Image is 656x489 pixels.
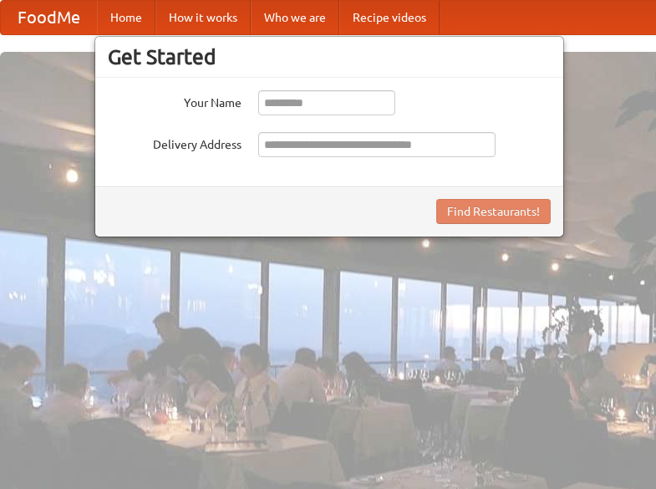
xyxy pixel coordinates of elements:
[1,1,97,34] a: FoodMe
[108,90,242,111] label: Your Name
[339,1,440,34] a: Recipe videos
[108,132,242,153] label: Delivery Address
[108,44,551,69] h3: Get Started
[436,199,551,224] button: Find Restaurants!
[251,1,339,34] a: Who we are
[155,1,251,34] a: How it works
[97,1,155,34] a: Home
